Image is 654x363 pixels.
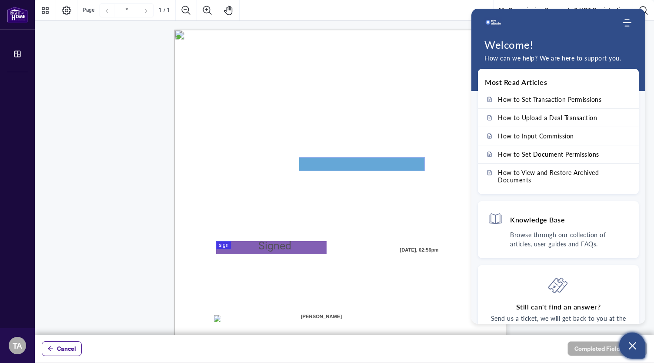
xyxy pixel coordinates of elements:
span: How to View and Restore Archived Documents [498,169,629,184]
span: Company logo [484,14,502,31]
span: TA [13,339,22,352]
button: Open asap [619,333,645,359]
p: How can we help? We are here to support you. [484,54,632,63]
a: How to View and Restore Archived Documents [478,164,639,189]
span: How to Upload a Deal Transaction [498,114,597,121]
h4: Still can't find an answer? [516,302,601,312]
a: How to Set Document Permissions [478,145,639,163]
p: Browse through our collection of articles, user guides and FAQs. [510,230,629,249]
a: How to Upload a Deal Transaction [478,109,639,127]
button: Cancel [42,341,82,356]
span: Cancel [57,342,76,356]
h4: Knowledge Base [510,215,565,224]
img: logo [484,14,502,31]
p: Send us a ticket, we will get back to you at the earliest. [487,314,629,333]
div: Knowledge BaseBrowse through our collection of articles, user guides and FAQs. [478,201,639,258]
img: logo [7,7,28,23]
button: Completed Fields 0 of 2 [567,341,647,356]
span: How to Set Transaction Permissions [498,96,601,103]
span: How to Input Commission [498,132,574,140]
a: How to Input Commission [478,127,639,145]
div: Modules Menu [621,18,632,27]
a: How to Set Transaction Permissions [478,91,639,108]
h1: Welcome! [484,38,632,51]
span: arrow-left [47,346,53,352]
span: How to Set Document Permissions [498,151,599,158]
